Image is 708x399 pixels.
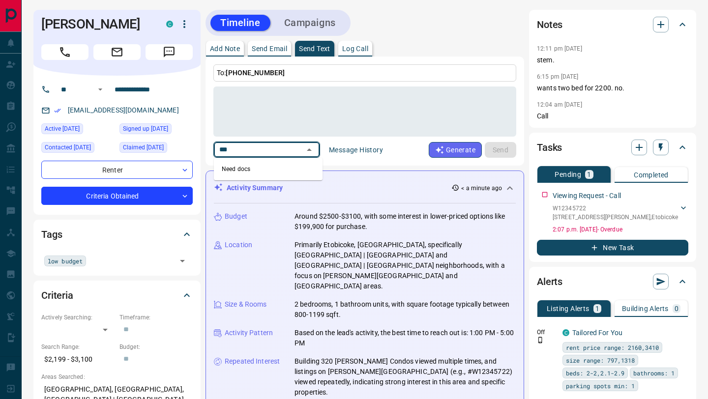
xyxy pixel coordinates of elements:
[123,124,168,134] span: Signed up [DATE]
[537,13,688,36] div: Notes
[572,329,622,337] a: Tailored For You
[48,256,83,266] span: low budget
[41,142,115,156] div: Wed Aug 27 2025
[225,356,280,367] p: Repeated Interest
[537,136,688,159] div: Tasks
[252,45,287,52] p: Send Email
[41,123,115,137] div: Sun Aug 24 2025
[537,17,562,32] h2: Notes
[123,142,164,152] span: Claimed [DATE]
[227,183,283,193] p: Activity Summary
[537,45,582,52] p: 12:11 pm [DATE]
[566,368,624,378] span: beds: 2-2,2.1-2.9
[93,44,141,60] span: Email
[54,107,61,114] svg: Email Verified
[295,211,516,232] p: Around $2500-$3100, with some interest in lower-priced options like $199,900 for purchase.
[68,106,179,114] a: [EMAIL_ADDRESS][DOMAIN_NAME]
[225,211,247,222] p: Budget
[537,240,688,256] button: New Task
[537,73,579,80] p: 6:15 pm [DATE]
[587,171,591,178] p: 1
[566,381,635,391] span: parking spots min: 1
[210,45,240,52] p: Add Note
[566,355,635,365] span: size range: 797,1318
[225,299,267,310] p: Size & Rooms
[119,123,193,137] div: Mon May 20 2024
[274,15,346,31] button: Campaigns
[537,55,688,65] p: stem.
[45,142,91,152] span: Contacted [DATE]
[225,328,273,338] p: Activity Pattern
[41,187,193,205] div: Criteria Obtained
[553,204,678,213] p: W12345722
[295,356,516,398] p: Building 320 [PERSON_NAME] Condos viewed multiple times, and listings on [PERSON_NAME][GEOGRAPHIC...
[622,305,669,312] p: Building Alerts
[429,142,482,158] button: Generate
[553,202,688,224] div: W12345722[STREET_ADDRESS][PERSON_NAME],Etobicoke
[226,69,285,77] span: [PHONE_NUMBER]
[41,351,115,368] p: $2,199 - $3,100
[323,142,389,158] button: Message History
[566,342,659,352] span: rent price range: 2160,3410
[94,84,106,95] button: Open
[537,337,544,343] svg: Push Notification Only
[537,328,557,337] p: Off
[295,299,516,320] p: 2 bedrooms, 1 bathroom units, with square footage typically between 800-1199 sqft.
[537,111,688,121] p: Call
[41,161,193,179] div: Renter
[595,305,599,312] p: 1
[555,171,581,178] p: Pending
[562,329,569,336] div: condos.ca
[41,342,115,351] p: Search Range:
[553,225,688,234] p: 2:07 p.m. [DATE] - Overdue
[214,162,323,176] li: Need docs
[214,179,516,197] div: Activity Summary< a minute ago
[537,270,688,293] div: Alerts
[225,240,252,250] p: Location
[553,191,621,201] p: Viewing Request - Call
[553,213,678,222] p: [STREET_ADDRESS][PERSON_NAME] , Etobicoke
[41,287,73,303] h2: Criteria
[166,21,173,28] div: condos.ca
[45,124,80,134] span: Active [DATE]
[299,45,330,52] p: Send Text
[41,372,193,381] p: Areas Searched:
[41,313,115,322] p: Actively Searching:
[41,223,193,246] div: Tags
[342,45,368,52] p: Log Call
[537,274,562,289] h2: Alerts
[213,64,516,82] p: To:
[176,254,189,268] button: Open
[146,44,193,60] span: Message
[302,143,316,157] button: Close
[633,368,675,378] span: bathrooms: 1
[119,342,193,351] p: Budget:
[461,184,502,193] p: < a minute ago
[537,101,582,108] p: 12:04 am [DATE]
[41,44,88,60] span: Call
[41,227,62,242] h2: Tags
[41,16,151,32] h1: [PERSON_NAME]
[210,15,270,31] button: Timeline
[537,83,688,93] p: wants two bed for 2200. no.
[537,140,562,155] h2: Tasks
[295,240,516,291] p: Primarily Etobicoke, [GEOGRAPHIC_DATA], specifically [GEOGRAPHIC_DATA] | [GEOGRAPHIC_DATA] and [G...
[41,284,193,307] div: Criteria
[547,305,590,312] p: Listing Alerts
[119,142,193,156] div: Thu May 23 2024
[119,313,193,322] p: Timeframe:
[675,305,678,312] p: 0
[295,328,516,348] p: Based on the lead's activity, the best time to reach out is: 1:00 PM - 5:00 PM
[634,171,669,178] p: Completed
